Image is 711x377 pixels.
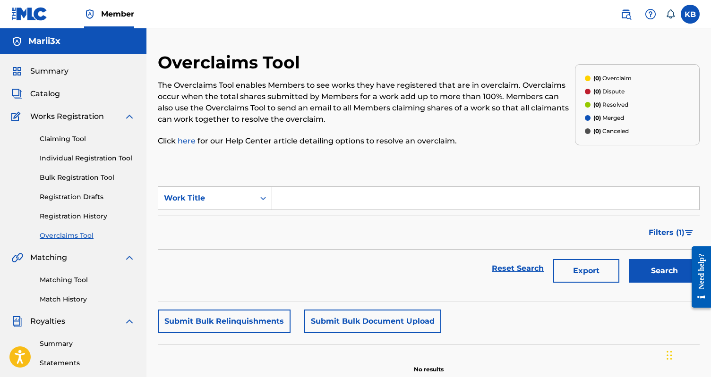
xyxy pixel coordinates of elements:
span: Catalog [30,88,60,100]
p: No results [414,354,444,374]
div: Notifications [666,9,675,19]
a: Bulk Registration Tool [40,173,135,183]
span: (0) [593,75,601,82]
a: Public Search [617,5,635,24]
a: Claiming Tool [40,134,135,144]
a: Match History [40,294,135,304]
span: Member [101,8,134,19]
a: Summary [40,339,135,349]
div: User Menu [681,5,700,24]
p: Dispute [593,87,625,96]
span: Royalties [30,316,65,327]
p: Resolved [593,101,628,109]
div: Help [641,5,660,24]
iframe: Resource Center [685,237,711,318]
img: Catalog [11,88,23,100]
p: Click for our Help Center article detailing options to resolve an overclaim. [158,135,575,147]
button: Filters (1) [643,221,700,244]
a: Individual Registration Tool [40,153,135,163]
img: Summary [11,66,23,77]
a: Matching Tool [40,275,135,285]
form: Search Form [158,186,700,287]
p: The Overclaims Tool enables Members to see works they have registered that are in overclaim. Over... [158,80,575,125]
span: (0) [593,127,601,134]
span: (0) [593,101,601,108]
a: Reset Search [487,258,548,279]
p: Merged [593,114,624,122]
img: Accounts [11,36,23,47]
button: Submit Bulk Document Upload [304,310,441,333]
img: filter [685,230,693,235]
p: Canceled [593,127,629,135]
a: Overclaims Tool [40,231,135,241]
button: Search [629,259,700,283]
img: search [620,8,632,20]
a: SummarySummary [11,66,69,77]
img: expand [124,252,135,263]
a: here [178,136,197,145]
div: Work Title [164,193,249,204]
span: Works Registration [30,111,104,122]
button: Submit Bulk Relinquishments [158,310,291,333]
span: (0) [593,114,601,121]
a: Registration History [40,211,135,221]
a: Registration Drafts [40,192,135,202]
img: Matching [11,252,23,263]
span: Summary [30,66,69,77]
img: expand [124,111,135,122]
img: Royalties [11,316,23,327]
button: Export [553,259,619,283]
iframe: Chat Widget [664,332,711,377]
span: Matching [30,252,67,263]
span: Filters ( 1 ) [649,227,685,238]
img: help [645,8,656,20]
p: Overclaim [593,74,632,83]
h2: Overclaims Tool [158,52,305,73]
img: Top Rightsholder [84,8,95,20]
img: expand [124,316,135,327]
div: Drag [667,341,672,369]
a: Statements [40,358,135,368]
img: MLC Logo [11,7,48,21]
h5: Marii3x [28,36,60,47]
span: (0) [593,88,601,95]
a: CatalogCatalog [11,88,60,100]
img: Works Registration [11,111,24,122]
